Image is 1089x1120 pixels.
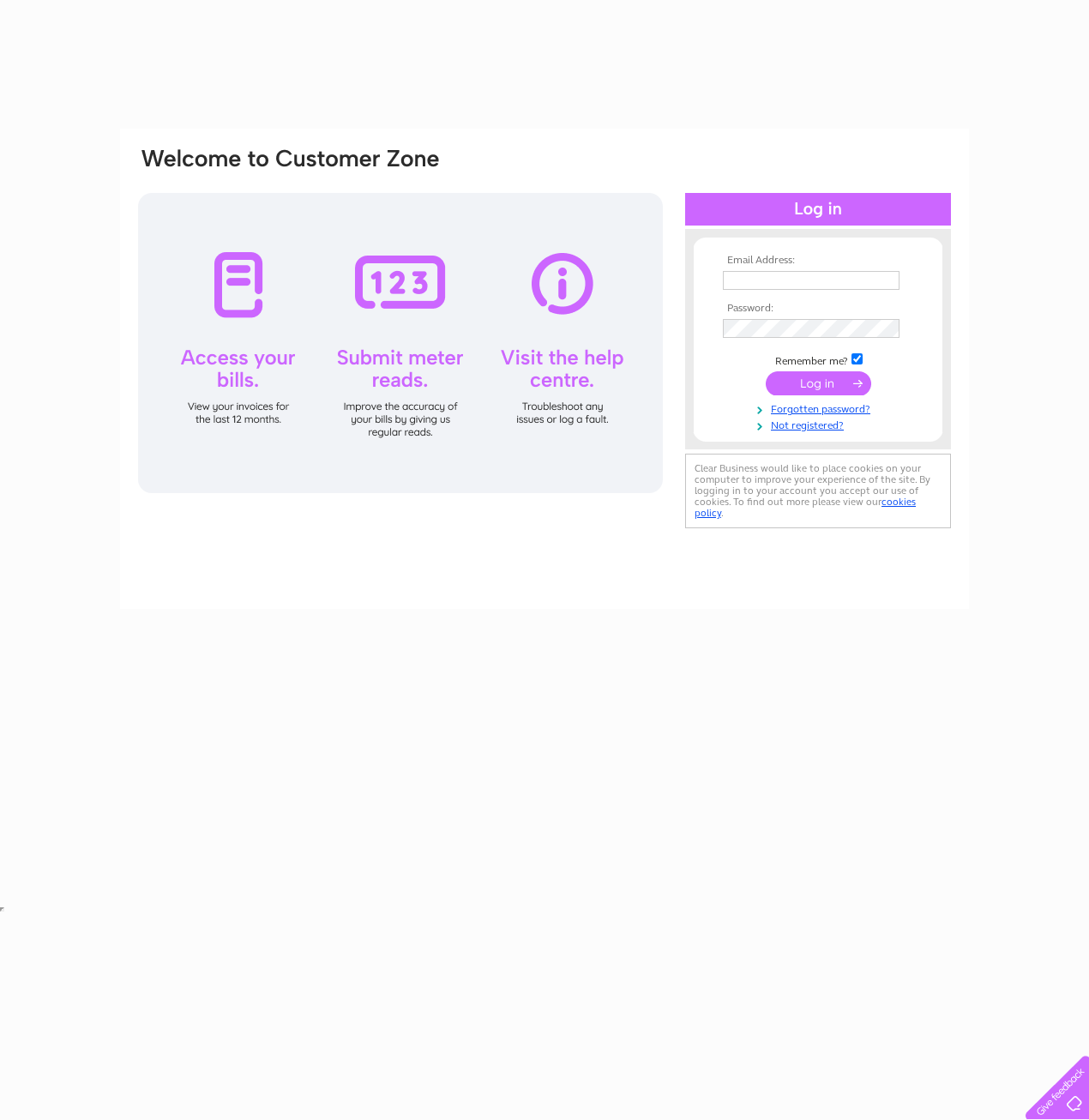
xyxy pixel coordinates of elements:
div: Clear Business would like to place cookies on your computer to improve your experience of the sit... [685,454,951,528]
td: Remember me? [719,351,918,368]
a: Not registered? [723,416,918,432]
a: Forgotten password? [723,400,918,416]
th: Email Address: [719,255,918,267]
th: Password: [719,303,918,315]
input: Submit [766,371,871,395]
a: cookies policy [695,496,916,519]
